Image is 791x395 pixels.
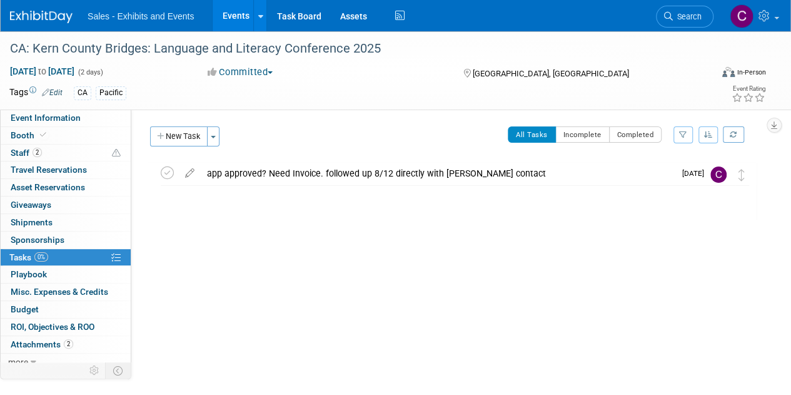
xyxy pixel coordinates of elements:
[730,4,753,28] img: Christine Lurz
[6,38,702,60] div: CA: Kern County Bridges: Language and Literacy Conference 2025
[1,179,131,196] a: Asset Reservations
[64,339,73,349] span: 2
[1,214,131,231] a: Shipments
[656,6,713,28] a: Search
[179,168,201,179] a: edit
[9,66,75,77] span: [DATE] [DATE]
[11,148,42,158] span: Staff
[11,287,108,297] span: Misc. Expenses & Credits
[655,65,766,84] div: Event Format
[1,336,131,353] a: Attachments2
[682,169,710,178] span: [DATE]
[77,68,103,76] span: (2 days)
[1,127,131,144] a: Booth
[42,88,63,97] a: Edit
[11,165,87,175] span: Travel Reservations
[1,232,131,249] a: Sponsorships
[472,69,628,78] span: [GEOGRAPHIC_DATA], [GEOGRAPHIC_DATA]
[1,145,131,162] a: Staff2
[112,148,121,159] span: Potential Scheduling Conflict -- at least one attendee is tagged in another overlapping event.
[673,12,702,21] span: Search
[84,362,106,379] td: Personalize Event Tab Strip
[88,11,194,21] span: Sales - Exhibits and Events
[11,217,53,227] span: Shipments
[203,66,278,79] button: Committed
[9,86,63,100] td: Tags
[737,68,766,77] div: In-Person
[1,284,131,300] a: Misc. Expenses & Credits
[11,235,64,245] span: Sponsorships
[738,169,745,181] i: Move task
[40,131,46,138] i: Booth reservation complete
[722,67,735,77] img: Format-Inperson.png
[508,126,556,143] button: All Tasks
[10,11,73,23] img: ExhibitDay
[609,126,662,143] button: Completed
[11,113,81,123] span: Event Information
[723,126,744,143] a: Refresh
[555,126,610,143] button: Incomplete
[36,66,48,76] span: to
[1,162,131,178] a: Travel Reservations
[11,200,51,210] span: Giveaways
[11,269,47,279] span: Playbook
[11,339,73,349] span: Attachments
[150,126,208,146] button: New Task
[1,249,131,266] a: Tasks0%
[1,197,131,213] a: Giveaways
[106,362,131,379] td: Toggle Event Tabs
[11,182,85,192] span: Asset Reservations
[201,163,675,184] div: app approved? Need Invoice. followed up 8/12 directly with [PERSON_NAME] contact
[1,354,131,371] a: more
[1,110,131,126] a: Event Information
[1,301,131,318] a: Budget
[34,252,48,262] span: 0%
[1,266,131,283] a: Playbook
[732,86,765,92] div: Event Rating
[9,252,48,262] span: Tasks
[8,357,28,367] span: more
[33,148,42,157] span: 2
[11,130,49,140] span: Booth
[96,86,126,100] div: Pacific
[710,167,727,183] img: Christine Lurz
[1,319,131,336] a: ROI, Objectives & ROO
[11,304,39,314] span: Budget
[74,86,91,100] div: CA
[11,322,94,332] span: ROI, Objectives & ROO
